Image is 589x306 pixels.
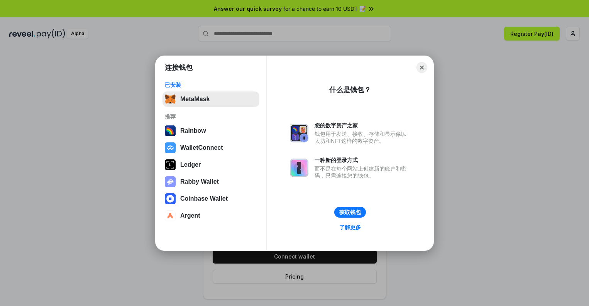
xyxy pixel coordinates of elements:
button: Coinbase Wallet [162,191,259,206]
button: MetaMask [162,91,259,107]
div: 已安装 [165,81,257,88]
img: svg+xml,%3Csvg%20fill%3D%22none%22%20height%3D%2233%22%20viewBox%3D%220%200%2035%2033%22%20width%... [165,94,176,105]
div: Ledger [180,161,201,168]
img: svg+xml,%3Csvg%20width%3D%22120%22%20height%3D%22120%22%20viewBox%3D%220%200%20120%20120%22%20fil... [165,125,176,136]
img: svg+xml,%3Csvg%20xmlns%3D%22http%3A%2F%2Fwww.w3.org%2F2000%2Fsvg%22%20fill%3D%22none%22%20viewBox... [165,176,176,187]
div: 推荐 [165,113,257,120]
img: svg+xml,%3Csvg%20width%3D%2228%22%20height%3D%2228%22%20viewBox%3D%220%200%2028%2028%22%20fill%3D... [165,193,176,204]
div: 什么是钱包？ [329,85,371,95]
div: Argent [180,212,200,219]
div: MetaMask [180,96,210,103]
button: 获取钱包 [334,207,366,218]
button: Close [416,62,427,73]
img: svg+xml,%3Csvg%20xmlns%3D%22http%3A%2F%2Fwww.w3.org%2F2000%2Fsvg%22%20width%3D%2228%22%20height%3... [165,159,176,170]
img: svg+xml,%3Csvg%20xmlns%3D%22http%3A%2F%2Fwww.w3.org%2F2000%2Fsvg%22%20fill%3D%22none%22%20viewBox... [290,159,308,177]
div: Coinbase Wallet [180,195,228,202]
button: WalletConnect [162,140,259,156]
div: 一种新的登录方式 [315,157,410,164]
div: 您的数字资产之家 [315,122,410,129]
button: Rainbow [162,123,259,139]
img: svg+xml,%3Csvg%20width%3D%2228%22%20height%3D%2228%22%20viewBox%3D%220%200%2028%2028%22%20fill%3D... [165,210,176,221]
button: Rabby Wallet [162,174,259,189]
div: 钱包用于发送、接收、存储和显示像以太坊和NFT这样的数字资产。 [315,130,410,144]
button: Ledger [162,157,259,172]
div: 了解更多 [339,224,361,231]
a: 了解更多 [335,222,366,232]
img: svg+xml,%3Csvg%20width%3D%2228%22%20height%3D%2228%22%20viewBox%3D%220%200%2028%2028%22%20fill%3D... [165,142,176,153]
div: Rabby Wallet [180,178,219,185]
div: WalletConnect [180,144,223,151]
img: svg+xml,%3Csvg%20xmlns%3D%22http%3A%2F%2Fwww.w3.org%2F2000%2Fsvg%22%20fill%3D%22none%22%20viewBox... [290,124,308,142]
div: Rainbow [180,127,206,134]
button: Argent [162,208,259,223]
div: 获取钱包 [339,209,361,216]
h1: 连接钱包 [165,63,193,72]
div: 而不是在每个网站上创建新的账户和密码，只需连接您的钱包。 [315,165,410,179]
